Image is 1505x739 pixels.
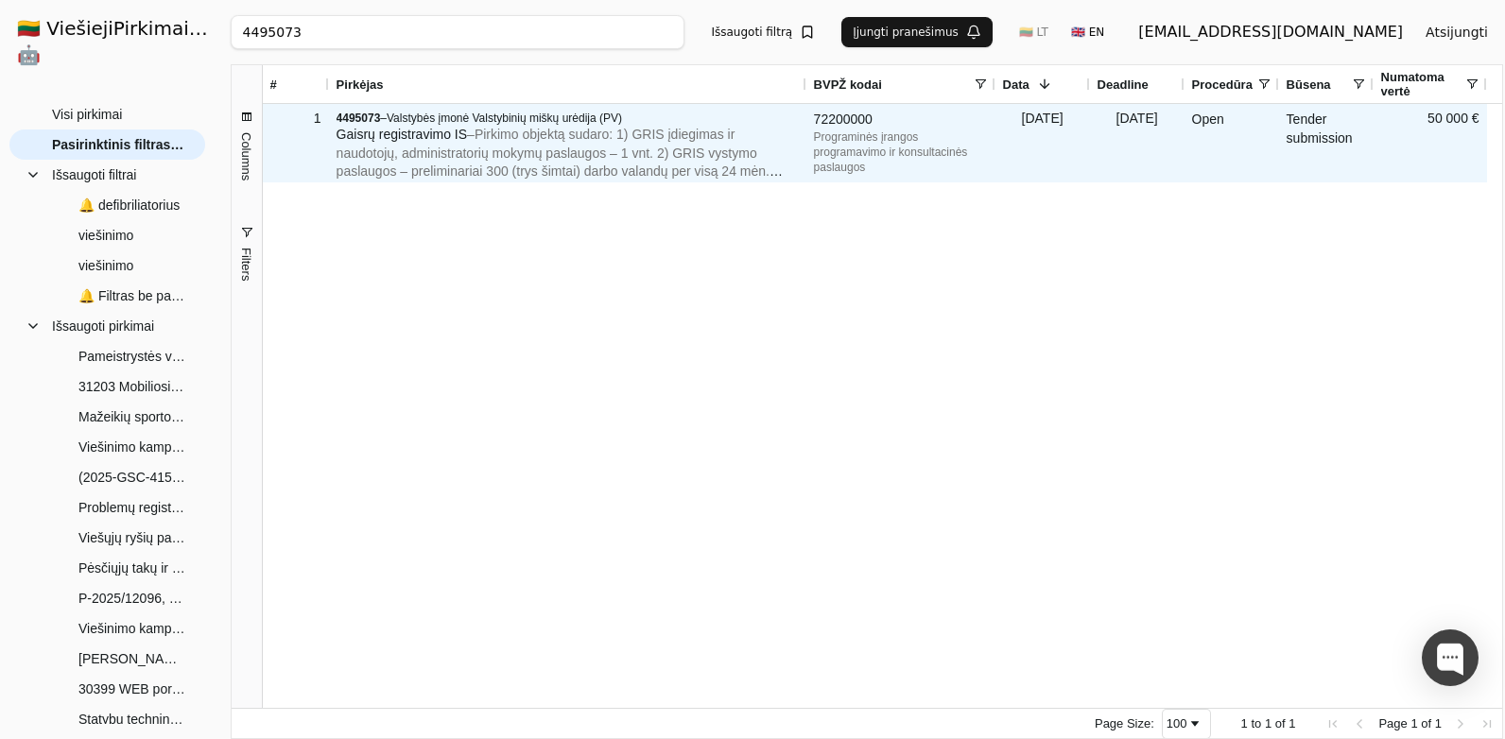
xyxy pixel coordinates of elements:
span: Mažeikių sporto ir pramogų centro Sedos g. 55, Mažeikiuose statybos valdymo, įskaitant statybos t... [78,403,186,431]
span: 4495073 [337,112,381,125]
button: Išsaugoti filtrą [700,17,826,47]
span: Pirkėjas [337,77,384,92]
span: 31203 Mobiliosios programėlės, interneto svetainės ir interneto parduotuvės sukūrimas su vystymo ... [78,372,186,401]
span: BVPŽ kodai [814,77,882,92]
span: Viešinimo kampanija "Persėsk į elektromobilį" [78,614,186,643]
div: Last Page [1479,716,1495,731]
span: Deadline [1098,77,1149,92]
span: 1 [1265,716,1271,730]
div: 1 [270,105,321,132]
button: Įjungti pranešimus [841,17,993,47]
div: Page Size: [1095,716,1154,730]
button: 🇬🇧 EN [1060,17,1116,47]
div: 72200000 [814,111,988,129]
div: Open [1185,104,1279,182]
span: P-2025/12096, Mokslo paskirties modulinio pastato (gaminio) lopšelio-darželio Nidos g. 2A, Dercek... [78,584,186,612]
div: – [337,111,799,126]
span: 1 [1289,716,1295,730]
span: Pėsčiųjų takų ir automobilių stovėjimo aikštelių sutvarkymo darbai. [78,554,186,582]
span: of [1275,716,1286,730]
span: Columns [239,132,253,180]
div: [DATE] [995,104,1090,182]
span: viešinimo [78,251,133,280]
span: – Pirkimo objektą sudaro: 1) GRIS įdiegimas ir naudotojų, administratorių mokymų paslaugos – 1 vn... [337,127,790,271]
span: Būsena [1287,77,1331,92]
span: Statybų techninės priežiūros paslaugos [78,705,186,733]
span: (2025-GSC-415) Personalo valdymo sistemos nuomos ir kitos paslaugos [78,463,186,491]
span: Filters [239,248,253,281]
div: 50 000 € [1374,104,1487,182]
span: Valstybės įmonė Valstybinių miškų urėdija (PV) [387,112,622,125]
span: Išsaugoti pirkimai [52,312,154,340]
span: Viešųjų ryšių paslaugos [78,524,186,552]
span: Viešinimo kampanija "Persėsk į elektromobilį" [78,433,186,461]
span: Problemų registravimo ir administravimo informacinės sistemos sukūrimo, įdiegimo, palaikymo ir ap... [78,493,186,522]
span: 🔔 Filtras be pavadinimo [78,282,186,310]
span: Išsaugoti filtrai [52,161,136,189]
span: Page [1378,716,1407,730]
span: Gaisrų registravimo IS [337,127,467,142]
span: Numatoma vertė [1381,70,1464,98]
div: Previous Page [1352,716,1367,731]
span: 1 [1410,716,1417,730]
span: # [270,77,277,92]
span: [PERSON_NAME] valdymo informacinė sistema / Asset management information system [78,644,186,673]
div: 100 [1167,716,1187,730]
span: to [1251,716,1261,730]
span: Procedūra [1192,77,1253,92]
span: of [1421,716,1431,730]
span: Visi pirkimai [52,100,122,129]
div: First Page [1325,716,1341,731]
span: 1 [1435,716,1442,730]
span: 🔔 defibriliatorius [78,191,180,219]
div: Page Size [1162,709,1211,739]
div: [EMAIL_ADDRESS][DOMAIN_NAME] [1138,21,1403,43]
span: Data [1003,77,1029,92]
span: viešinimo [78,221,133,249]
span: Pameistrystės viešinimo Lietuvoje komunikacijos strategijos įgyvendinimas [78,342,186,370]
span: Pasirinktinis filtras (1) [52,130,186,159]
div: Programinės įrangos programavimo ir konsultacinės paslaugos [814,129,988,175]
span: 1 [1241,716,1248,730]
div: Tender submission [1279,104,1374,182]
div: Next Page [1453,716,1468,731]
input: Greita paieška... [231,15,685,49]
button: Atsijungti [1410,15,1503,49]
span: 30399 WEB portalų programavimo ir konsultavimo paslaugos [78,675,186,703]
div: [DATE] [1090,104,1185,182]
